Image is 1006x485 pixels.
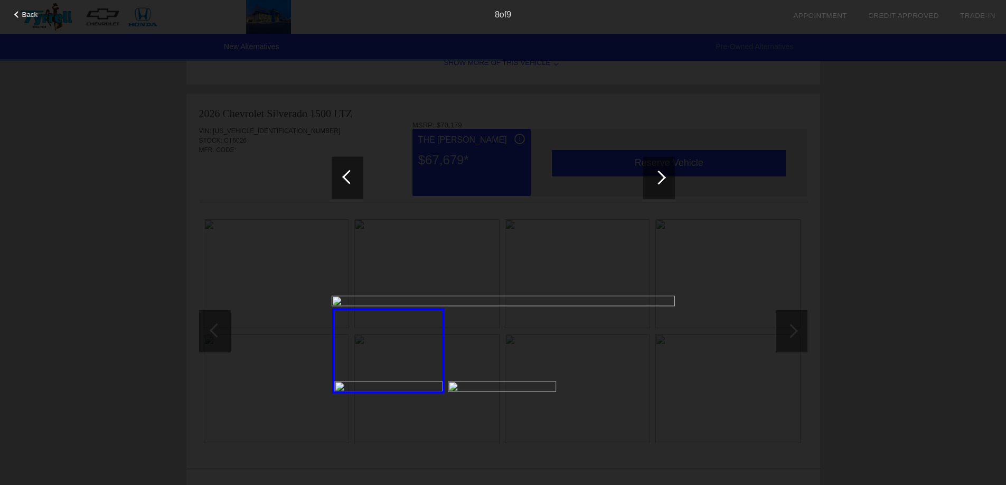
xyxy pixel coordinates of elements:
span: Back [22,11,38,18]
img: imageinterior.gen [332,296,675,308]
a: Credit Approved [868,12,939,20]
a: Trade-In [960,12,995,20]
img: imageinterior.gen [334,381,443,393]
span: 8 [495,10,500,19]
img: imageinterior.gen [448,381,556,393]
a: Appointment [793,12,847,20]
span: 9 [506,10,511,19]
